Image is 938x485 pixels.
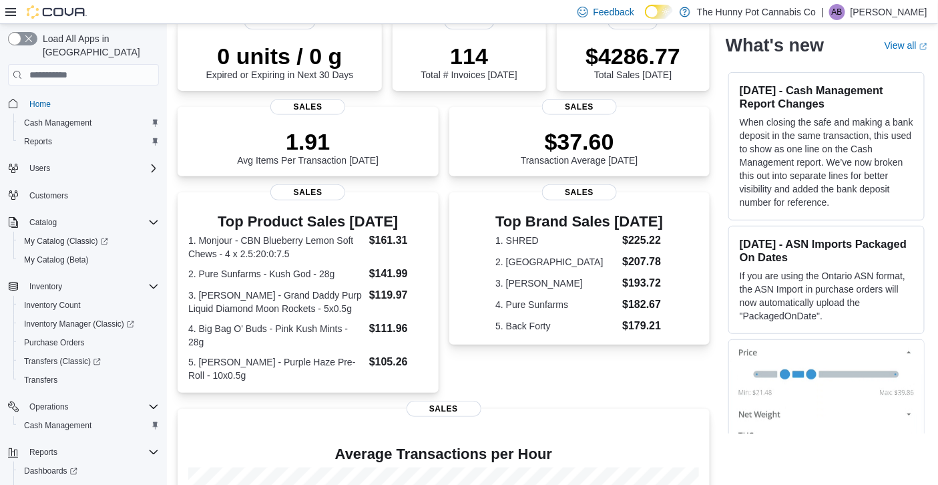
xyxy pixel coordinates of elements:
[495,255,617,269] dt: 2. [GEOGRAPHIC_DATA]
[24,279,67,295] button: Inventory
[270,99,345,115] span: Sales
[369,354,428,370] dd: $105.26
[919,42,927,50] svg: External link
[726,35,824,56] h2: What's new
[740,116,913,209] p: When closing the safe and making a bank deposit in the same transaction, this used to show as one...
[622,297,663,313] dd: $182.67
[188,267,364,281] dt: 2. Pure Sunfarms - Kush God - 28g
[851,4,927,20] p: [PERSON_NAME]
[24,444,159,460] span: Reports
[24,187,159,204] span: Customers
[29,447,57,458] span: Reports
[24,255,89,265] span: My Catalog (Beta)
[29,401,69,412] span: Operations
[542,99,617,115] span: Sales
[829,4,845,20] div: Angeline Buck
[188,289,364,315] dt: 3. [PERSON_NAME] - Grand Daddy Purp Liquid Diamond Moon Rockets - 5x0.5g
[495,234,617,247] dt: 1. SHRED
[13,462,164,480] a: Dashboards
[622,275,663,291] dd: $193.72
[29,281,62,292] span: Inventory
[29,99,51,110] span: Home
[29,163,50,174] span: Users
[19,418,159,434] span: Cash Management
[3,277,164,296] button: Inventory
[19,233,113,249] a: My Catalog (Classic)
[24,160,159,176] span: Users
[495,298,617,311] dt: 4. Pure Sunfarms
[19,372,159,388] span: Transfers
[206,43,354,69] p: 0 units / 0 g
[369,321,428,337] dd: $111.96
[13,132,164,151] button: Reports
[188,214,428,230] h3: Top Product Sales [DATE]
[585,43,680,80] div: Total Sales [DATE]
[495,214,663,230] h3: Top Brand Sales [DATE]
[188,446,699,462] h4: Average Transactions per Hour
[421,43,517,80] div: Total # Invoices [DATE]
[369,266,428,282] dd: $141.99
[19,297,159,313] span: Inventory Count
[19,463,159,479] span: Dashboards
[19,115,97,131] a: Cash Management
[24,279,159,295] span: Inventory
[24,399,74,415] button: Operations
[24,444,63,460] button: Reports
[24,160,55,176] button: Users
[407,401,481,417] span: Sales
[19,134,57,150] a: Reports
[13,296,164,315] button: Inventory Count
[622,254,663,270] dd: $207.78
[3,397,164,416] button: Operations
[521,128,638,155] p: $37.60
[19,372,63,388] a: Transfers
[369,287,428,303] dd: $119.97
[19,463,83,479] a: Dashboards
[622,318,663,334] dd: $179.21
[24,214,159,230] span: Catalog
[188,234,364,261] dt: 1. Monjour - CBN Blueberry Lemon Soft Chews - 4 x 2.5:20:0:7.5
[237,128,379,166] div: Avg Items Per Transaction [DATE]
[19,316,159,332] span: Inventory Manager (Classic)
[270,184,345,200] span: Sales
[19,252,94,268] a: My Catalog (Beta)
[37,32,159,59] span: Load All Apps in [GEOGRAPHIC_DATA]
[24,236,108,247] span: My Catalog (Classic)
[24,95,159,112] span: Home
[594,5,634,19] span: Feedback
[821,4,824,20] p: |
[27,5,87,19] img: Cova
[3,159,164,178] button: Users
[645,5,673,19] input: Dark Mode
[13,315,164,333] a: Inventory Manager (Classic)
[19,134,159,150] span: Reports
[697,4,816,20] p: The Hunny Pot Cannabis Co
[188,355,364,382] dt: 5. [PERSON_NAME] - Purple Haze Pre-Roll - 10x0.5g
[369,232,428,249] dd: $161.31
[421,43,517,69] p: 114
[3,443,164,462] button: Reports
[24,96,56,112] a: Home
[24,466,77,476] span: Dashboards
[13,251,164,269] button: My Catalog (Beta)
[29,217,57,228] span: Catalog
[19,252,159,268] span: My Catalog (Beta)
[740,237,913,264] h3: [DATE] - ASN Imports Packaged On Dates
[19,115,159,131] span: Cash Management
[13,232,164,251] a: My Catalog (Classic)
[832,4,843,20] span: AB
[3,94,164,113] button: Home
[24,420,91,431] span: Cash Management
[740,84,913,110] h3: [DATE] - Cash Management Report Changes
[495,277,617,290] dt: 3. [PERSON_NAME]
[13,416,164,435] button: Cash Management
[24,214,62,230] button: Catalog
[3,186,164,205] button: Customers
[19,418,97,434] a: Cash Management
[24,136,52,147] span: Reports
[19,316,140,332] a: Inventory Manager (Classic)
[885,40,927,51] a: View allExternal link
[19,335,90,351] a: Purchase Orders
[19,335,159,351] span: Purchase Orders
